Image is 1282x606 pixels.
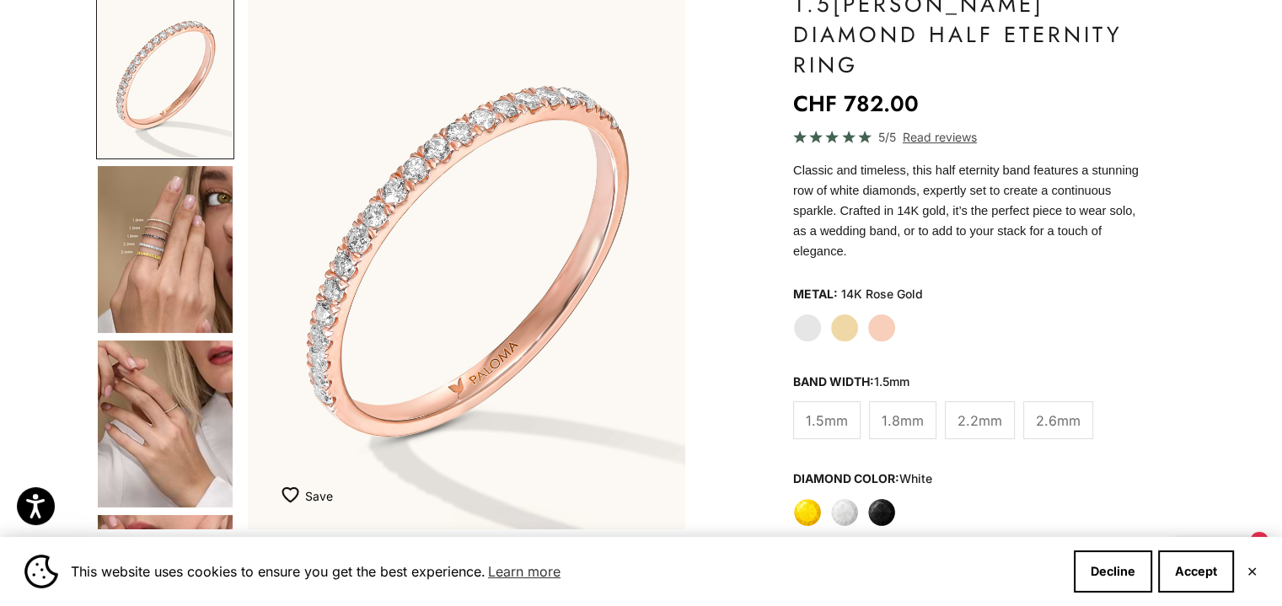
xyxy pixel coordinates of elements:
[98,166,233,333] img: #YellowGold #WhiteGold #RoseGold
[98,341,233,507] img: #YellowGold #WhiteGold #RoseGold
[96,339,234,509] button: Go to item 5
[282,486,305,503] img: wishlist
[874,374,909,389] variant-option-value: 1.5mm
[882,410,924,432] span: 1.8mm
[899,471,932,485] variant-option-value: white
[1036,410,1081,432] span: 2.6mm
[793,369,909,394] legend: Band Width:
[878,127,896,147] span: 5/5
[96,164,234,335] button: Go to item 4
[793,466,932,491] legend: Diamond Color:
[793,87,919,121] sale-price: CHF 782.00
[71,559,1060,584] span: This website uses cookies to ensure you get the best experience.
[282,479,333,512] button: Add to Wishlist
[793,164,1139,258] span: Classic and timeless, this half eternity band features a stunning row of white diamonds, expertly...
[1247,566,1258,577] button: Close
[806,410,848,432] span: 1.5mm
[903,127,977,147] span: Read reviews
[485,559,563,584] a: Learn more
[841,282,923,307] variant-option-value: 14K Rose Gold
[957,410,1002,432] span: 2.2mm
[1074,550,1152,593] button: Decline
[793,127,1144,147] a: 5/5 Read reviews
[1158,550,1234,593] button: Accept
[24,555,58,588] img: Cookie banner
[793,282,838,307] legend: Metal:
